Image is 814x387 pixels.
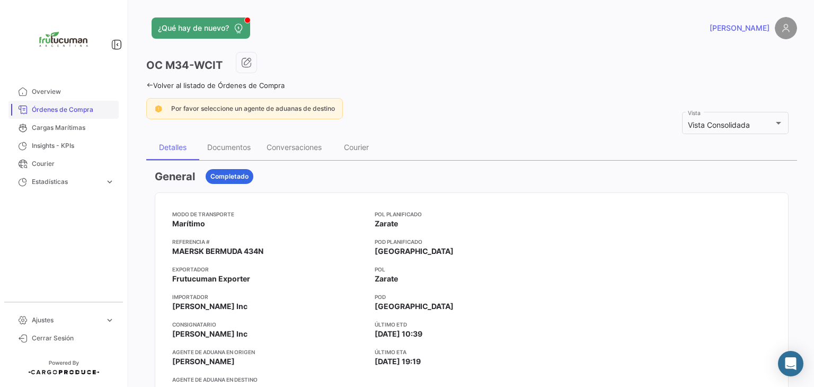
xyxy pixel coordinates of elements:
[375,320,569,329] app-card-info-title: Último ETD
[32,333,114,343] span: Cerrar Sesión
[32,123,114,133] span: Cargas Marítimas
[172,265,366,274] app-card-info-title: Exportador
[688,120,750,129] span: Vista Consolidada
[32,105,114,115] span: Órdenes de Compra
[375,301,454,312] span: [GEOGRAPHIC_DATA]
[146,81,285,90] a: Volver al listado de Órdenes de Compra
[172,348,366,356] app-card-info-title: Agente de Aduana en Origen
[8,155,119,173] a: Courier
[375,246,454,257] span: [GEOGRAPHIC_DATA]
[8,119,119,137] a: Cargas Marítimas
[171,104,335,112] span: Por favor seleccione un agente de aduanas de destino
[172,293,366,301] app-card-info-title: Importador
[32,141,114,151] span: Insights - KPIs
[32,87,114,96] span: Overview
[172,210,366,218] app-card-info-title: Modo de Transporte
[172,238,366,246] app-card-info-title: Referencia #
[210,172,249,181] span: Completado
[778,351,803,376] div: Abrir Intercom Messenger
[105,315,114,325] span: expand_more
[8,83,119,101] a: Overview
[172,274,250,284] span: Frutucuman Exporter
[375,356,421,367] span: [DATE] 19:19
[172,246,263,257] span: MAERSK BERMUDA 434N
[158,23,229,33] span: ¿Qué hay de nuevo?
[155,169,195,184] h3: General
[375,348,569,356] app-card-info-title: Último ETA
[267,143,322,152] div: Conversaciones
[375,218,398,229] span: Zarate
[32,159,114,169] span: Courier
[207,143,251,152] div: Documentos
[8,101,119,119] a: Órdenes de Compra
[32,177,101,187] span: Estadísticas
[172,218,205,229] span: Marítimo
[172,320,366,329] app-card-info-title: Consignatario
[152,17,250,39] button: ¿Qué hay de nuevo?
[775,17,797,39] img: placeholder-user.png
[710,23,769,33] span: [PERSON_NAME]
[375,265,569,274] app-card-info-title: POL
[375,293,569,301] app-card-info-title: POD
[375,238,569,246] app-card-info-title: POD Planificado
[172,329,247,339] span: [PERSON_NAME] Inc
[375,274,398,284] span: Zarate
[344,143,369,152] div: Courier
[37,13,90,66] img: logo+frutucuman+2.jpg
[172,375,366,384] app-card-info-title: Agente de Aduana en Destino
[375,210,569,218] app-card-info-title: POL Planificado
[159,143,187,152] div: Detalles
[32,315,101,325] span: Ajustes
[146,58,223,73] h3: OC M34-WCIT
[375,329,422,339] span: [DATE] 10:39
[172,356,235,367] span: [PERSON_NAME]
[8,137,119,155] a: Insights - KPIs
[105,177,114,187] span: expand_more
[172,301,247,312] span: [PERSON_NAME] Inc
